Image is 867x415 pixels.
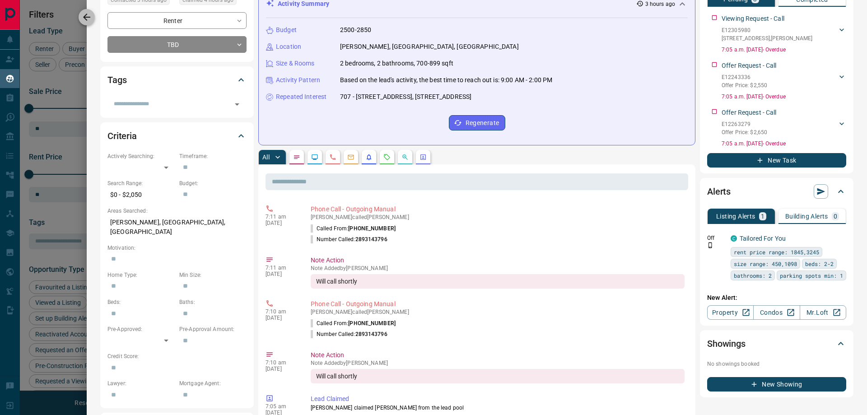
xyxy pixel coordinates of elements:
p: 7:05 a.m. [DATE] - Overdue [722,140,846,148]
h2: Criteria [107,129,137,143]
p: E12263279 [722,120,767,128]
button: New Task [707,153,846,168]
p: [STREET_ADDRESS] , [PERSON_NAME] [722,34,812,42]
p: Number Called: [311,235,387,243]
p: Offer Request - Call [722,61,777,70]
svg: Emails [347,154,354,161]
div: condos.ca [731,235,737,242]
p: Phone Call - Outgoing Manual [311,299,685,309]
p: Beds: [107,298,175,306]
span: 2893143796 [355,331,387,337]
div: Renter [107,12,247,29]
p: Baths: [179,298,247,306]
h2: Tags [107,73,126,87]
p: Pre-Approved: [107,325,175,333]
p: 7:10 am [266,359,297,366]
div: Alerts [707,181,846,202]
div: TBD [107,36,247,53]
span: parking spots min: 1 [780,271,843,280]
p: Note Added by [PERSON_NAME] [311,265,685,271]
p: Called From: [311,319,396,327]
p: [PERSON_NAME] called [PERSON_NAME] [311,214,685,220]
div: E12305980[STREET_ADDRESS],[PERSON_NAME] [722,24,846,44]
p: 1 [761,213,764,219]
div: Will call shortly [311,274,685,289]
a: Property [707,305,754,320]
svg: Opportunities [401,154,409,161]
svg: Push Notification Only [707,242,713,248]
p: 0 [834,213,837,219]
span: [PHONE_NUMBER] [348,320,396,326]
span: [PHONE_NUMBER] [348,225,396,232]
p: Areas Searched: [107,207,247,215]
p: 707 - [STREET_ADDRESS], [STREET_ADDRESS] [340,92,471,102]
div: Will call shortly [311,369,685,383]
p: Building Alerts [785,213,828,219]
p: 2500-2850 [340,25,371,35]
p: E12243336 [722,73,767,81]
div: Tags [107,69,247,91]
span: size range: 450,1098 [734,259,797,268]
p: Timeframe: [179,152,247,160]
p: [DATE] [266,220,297,226]
p: 7:10 am [266,308,297,315]
p: Min Size: [179,271,247,279]
p: Size & Rooms [276,59,315,68]
h2: Alerts [707,184,731,199]
a: Tailored For You [740,235,786,242]
p: Lead Claimed [311,394,685,404]
p: 2 bedrooms, 2 bathrooms, 700-899 sqft [340,59,453,68]
p: Repeated Interest [276,92,326,102]
p: Listing Alerts [716,213,755,219]
svg: Listing Alerts [365,154,373,161]
p: Offer Price: $2,550 [722,81,767,89]
button: Open [231,98,243,111]
button: New Showing [707,377,846,392]
p: E12305980 [722,26,812,34]
p: Actively Searching: [107,152,175,160]
p: 7:05 a.m. [DATE] - Overdue [722,93,846,101]
p: Search Range: [107,179,175,187]
p: Motivation: [107,244,247,252]
p: 7:11 am [266,265,297,271]
p: Number Called: [311,330,387,338]
p: 7:05 am [266,403,297,410]
a: Condos [753,305,800,320]
span: 2893143796 [355,236,387,242]
p: [DATE] [266,271,297,277]
p: Note Added by [PERSON_NAME] [311,360,685,366]
p: Pre-Approval Amount: [179,325,247,333]
p: $0 - $2,050 [107,187,175,202]
span: bathrooms: 2 [734,271,772,280]
svg: Agent Actions [420,154,427,161]
p: Budget [276,25,297,35]
p: Offer Request - Call [722,108,777,117]
p: New Alert: [707,293,846,303]
p: All [262,154,270,160]
svg: Calls [329,154,336,161]
p: Offer Price: $2,650 [722,128,767,136]
svg: Requests [383,154,391,161]
a: Mr.Loft [800,305,846,320]
p: Phone Call - Outgoing Manual [311,205,685,214]
p: Budget: [179,179,247,187]
p: 7:11 am [266,214,297,220]
p: Viewing Request - Call [722,14,784,23]
p: [PERSON_NAME] claimed [PERSON_NAME] from the lead pool [311,404,685,412]
p: Home Type: [107,271,175,279]
div: E12263279Offer Price: $2,650 [722,118,846,138]
p: Activity Pattern [276,75,320,85]
p: Note Action [311,256,685,265]
p: Mortgage Agent: [179,379,247,387]
p: [PERSON_NAME] called [PERSON_NAME] [311,309,685,315]
p: Note Action [311,350,685,360]
p: [DATE] [266,366,297,372]
p: 7:05 a.m. [DATE] - Overdue [722,46,846,54]
h2: Showings [707,336,746,351]
button: Regenerate [449,115,505,131]
p: [PERSON_NAME], [GEOGRAPHIC_DATA], [GEOGRAPHIC_DATA] [340,42,519,51]
div: Showings [707,333,846,354]
p: Based on the lead's activity, the best time to reach out is: 9:00 AM - 2:00 PM [340,75,552,85]
span: beds: 2-2 [805,259,834,268]
span: rent price range: 1845,3245 [734,247,819,256]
